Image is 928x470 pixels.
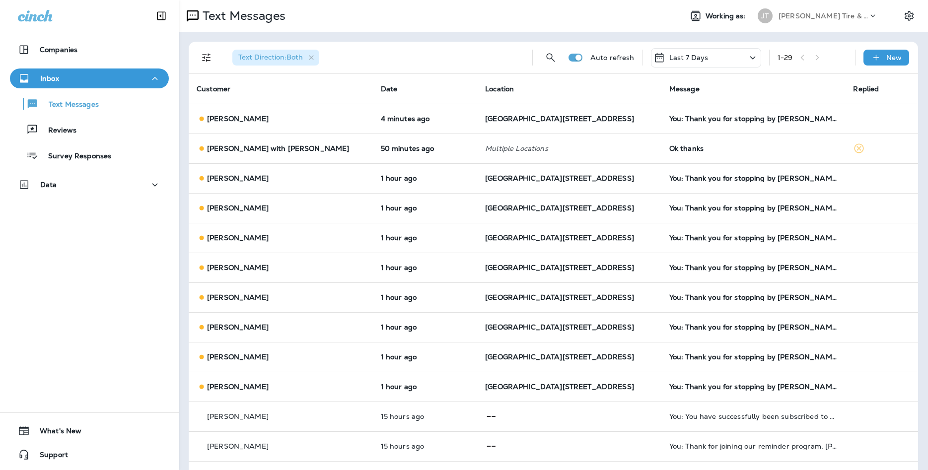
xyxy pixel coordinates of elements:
div: You: Thank you for stopping by Jensen Tire & Auto - South 144th Street. Please take 30 seconds to... [669,293,838,301]
div: You: Thank you for stopping by Jensen Tire & Auto - South 144th Street. Please take 30 seconds to... [669,115,838,123]
span: [GEOGRAPHIC_DATA][STREET_ADDRESS] [485,174,634,183]
span: [GEOGRAPHIC_DATA][STREET_ADDRESS] [485,203,634,212]
button: Collapse Sidebar [147,6,175,26]
p: Sep 26, 2025 09:58 AM [381,115,470,123]
div: Text Direction:Both [232,50,319,66]
button: Search Messages [541,48,561,67]
span: Message [669,84,700,93]
button: Filters [197,48,216,67]
p: Sep 26, 2025 08:06 AM [381,204,470,212]
p: Reviews [38,126,76,135]
p: [PERSON_NAME] [207,115,269,123]
span: [GEOGRAPHIC_DATA][STREET_ADDRESS] [485,323,634,332]
div: You: Thank you for stopping by Jensen Tire & Auto - South 144th Street. Please take 30 seconds to... [669,264,838,271]
span: Location [485,84,514,93]
p: Companies [40,46,77,54]
p: Inbox [40,74,59,82]
span: Working as: [706,12,748,20]
p: [PERSON_NAME] [207,353,269,361]
button: What's New [10,421,169,441]
p: [PERSON_NAME] with [PERSON_NAME] [207,144,349,152]
p: Sep 26, 2025 08:06 AM [381,264,470,271]
div: 1 - 29 [778,54,793,62]
p: Multiple Locations [485,144,653,152]
p: Sep 26, 2025 08:06 AM [381,234,470,242]
p: Sep 26, 2025 09:12 AM [381,144,470,152]
p: Sep 26, 2025 08:58 AM [381,174,470,182]
span: Replied [853,84,879,93]
div: You: Thank you for stopping by Jensen Tire & Auto - South 144th Street. Please take 30 seconds to... [669,174,838,182]
span: [GEOGRAPHIC_DATA][STREET_ADDRESS] [485,114,634,123]
div: You: Thank you for stopping by Jensen Tire & Auto - South 144th Street. Please take 30 seconds to... [669,323,838,331]
span: Text Direction : Both [238,53,303,62]
span: [GEOGRAPHIC_DATA][STREET_ADDRESS] [485,352,634,361]
p: Text Messages [199,8,286,23]
button: Inbox [10,68,169,88]
p: Sep 26, 2025 08:04 AM [381,293,470,301]
p: [PERSON_NAME] [207,442,269,450]
button: Reviews [10,119,169,140]
div: You: Thank you for stopping by Jensen Tire & Auto - South 144th Street. Please take 30 seconds to... [669,353,838,361]
p: [PERSON_NAME] [207,264,269,271]
button: Data [10,175,169,195]
span: Support [30,451,68,463]
p: [PERSON_NAME] [207,323,269,331]
p: [PERSON_NAME] Tire & Auto [779,12,868,20]
div: You: Thank you for stopping by Jensen Tire & Auto - South 144th Street. Please take 30 seconds to... [669,204,838,212]
p: [PERSON_NAME] [207,234,269,242]
button: Survey Responses [10,145,169,166]
span: Customer [197,84,230,93]
span: Date [381,84,398,93]
button: Companies [10,40,169,60]
div: JT [758,8,773,23]
p: Sep 25, 2025 06:03 PM [381,442,470,450]
p: Sep 26, 2025 08:04 AM [381,383,470,391]
p: [PERSON_NAME] [207,204,269,212]
p: Data [40,181,57,189]
p: Text Messages [39,100,99,110]
div: You: Thank for joining our reminder program, Linda you'll receive reminders when your vehicle is ... [669,442,838,450]
div: You: Thank you for stopping by Jensen Tire & Auto - South 144th Street. Please take 30 seconds to... [669,234,838,242]
span: [GEOGRAPHIC_DATA][STREET_ADDRESS] [485,233,634,242]
button: Settings [900,7,918,25]
span: [GEOGRAPHIC_DATA][STREET_ADDRESS] [485,382,634,391]
p: Sep 25, 2025 06:48 PM [381,412,470,420]
span: [GEOGRAPHIC_DATA][STREET_ADDRESS] [485,293,634,302]
p: [PERSON_NAME] [207,412,269,420]
p: Sep 26, 2025 08:04 AM [381,353,470,361]
p: Last 7 Days [669,54,709,62]
p: [PERSON_NAME] [207,383,269,391]
p: Survey Responses [38,152,111,161]
div: Ok thanks [669,144,838,152]
span: What's New [30,427,81,439]
p: New [886,54,902,62]
div: You: You have successfully been subscribed to messages from Jensen Tire & Auto. Reply HELP for he... [669,412,838,420]
p: Auto refresh [590,54,635,62]
button: Support [10,445,169,465]
button: Text Messages [10,93,169,114]
div: You: Thank you for stopping by Jensen Tire & Auto - South 144th Street. Please take 30 seconds to... [669,383,838,391]
span: [GEOGRAPHIC_DATA][STREET_ADDRESS] [485,263,634,272]
p: [PERSON_NAME] [207,174,269,182]
p: Sep 26, 2025 08:04 AM [381,323,470,331]
p: [PERSON_NAME] [207,293,269,301]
